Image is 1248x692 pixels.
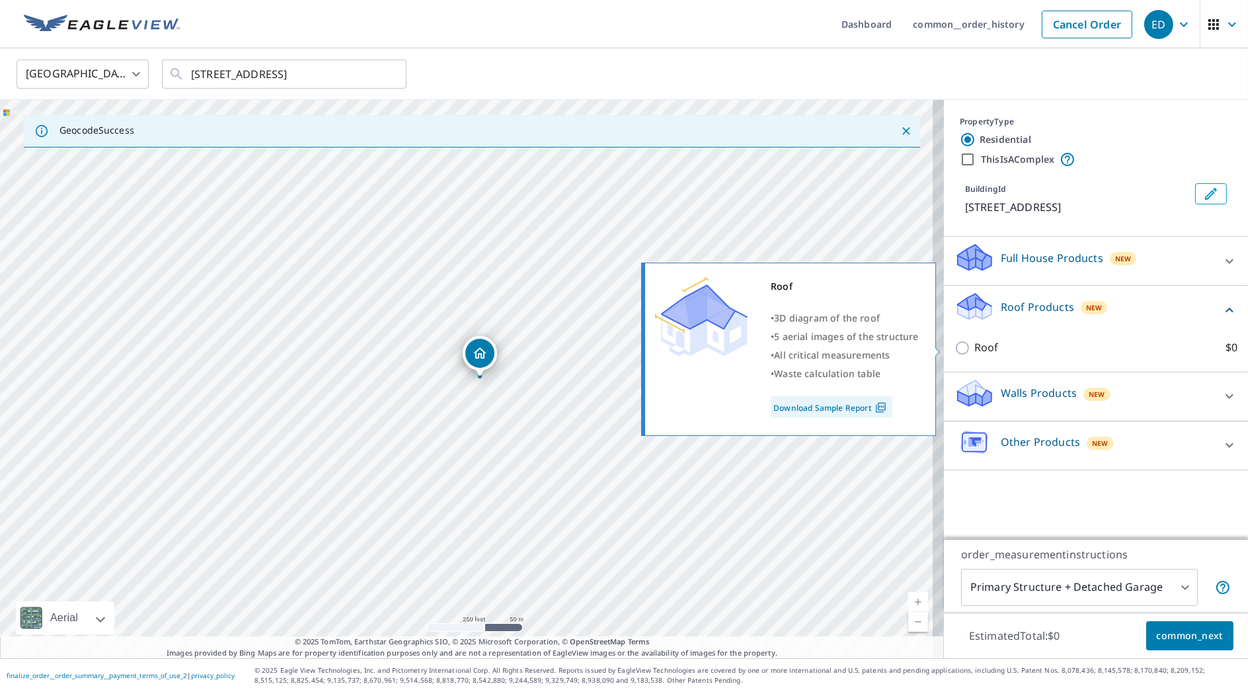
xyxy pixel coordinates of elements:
[960,116,1232,128] div: PropertyType
[463,336,497,377] div: Dropped pin, building 1, Residential property, 1005 N Oak Creek Dr Genoa, IL 60135
[17,56,149,93] div: [GEOGRAPHIC_DATA]
[908,592,928,612] a: Current Level 17, Zoom In
[958,621,1071,650] p: EstimatedTotal: $0
[774,349,890,361] span: All critical measurements
[771,365,919,383] div: •
[628,636,650,646] a: Terms
[1001,250,1103,266] p: Full House Products
[980,133,1031,146] label: Residential
[771,277,919,296] div: Roof
[295,636,650,648] span: © 2025 TomTom, Earthstar Geographics SIO, © 2025 Microsoft Corporation, ©
[7,671,235,679] p: |
[254,666,1241,685] p: © 2025 Eagle View Technologies, Inc. and Pictometry International Corp. All Rights Reserved. Repo...
[191,671,235,680] a: privacy_policy
[191,56,379,93] input: Search by address or latitude-longitude
[24,15,180,34] img: EV Logo
[1001,299,1074,315] p: Roof Products
[46,601,82,634] div: Aerial
[7,671,187,680] a: finalize_order__order_summary__payment_terms_of_use_2
[1215,580,1231,595] span: order_measurementrequest_helptext_1
[1195,183,1227,204] button: Edit building 1
[965,199,1190,215] p: [STREET_ADDRESS]
[1146,621,1233,651] button: common_next
[1086,302,1103,313] span: New
[955,242,1237,280] div: Full House ProductsNew
[961,569,1198,606] div: Primary Structure + Detached Garage
[1226,339,1237,356] p: $0
[1092,438,1109,449] span: New
[774,367,880,380] span: Waste calculation table
[1042,11,1132,38] a: Cancel Order
[16,601,114,634] div: Aerial
[898,122,915,140] button: Close
[771,346,919,365] div: •
[774,312,880,324] span: 3D diagram of the roof
[955,291,1237,329] div: Roof ProductsNew
[771,396,892,417] a: Download Sample Report
[955,378,1237,415] div: Walls ProductsNew
[908,612,928,632] a: Current Level 17, Zoom Out
[872,402,890,413] img: Pdf Icon
[1144,10,1173,39] div: ED
[1001,434,1080,450] p: Other Products
[1089,389,1105,400] span: New
[955,427,1237,464] div: Other ProductsNew
[1115,253,1132,264] span: New
[974,339,999,356] p: Roof
[771,309,919,327] div: •
[771,327,919,346] div: •
[655,277,748,357] img: Premium
[961,546,1231,562] p: order_measurementinstructions
[1001,385,1077,401] p: Walls Products
[59,124,134,136] p: GeocodeSuccess
[965,183,1006,195] p: BuildingId
[981,153,1054,166] label: ThisIsAComplex
[1157,628,1223,644] span: common_next
[570,636,625,646] a: OpenStreetMap
[774,330,918,343] span: 5 aerial images of the structure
